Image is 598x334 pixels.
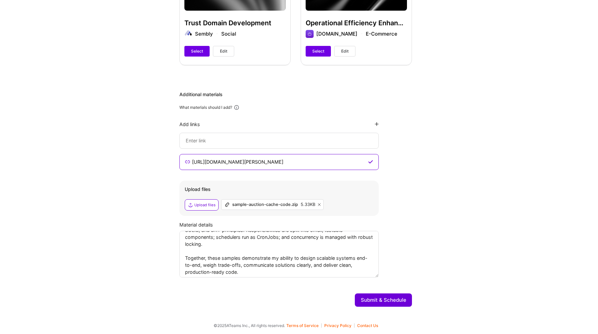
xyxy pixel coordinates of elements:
[191,48,203,54] span: Select
[355,293,412,307] button: Submit & Schedule
[185,159,190,165] i: icon LinkSecondary
[220,48,227,54] span: Edit
[357,323,378,328] button: Contact Us
[185,137,373,145] input: Enter link
[194,202,216,208] div: Upload files
[213,46,234,57] button: Edit
[301,202,315,207] div: 5.33KB
[234,104,240,110] i: icon Info
[179,91,412,98] div: Additional materials
[232,202,298,207] div: sample-auction-cache-code.zip
[286,323,322,328] button: Terms of Service
[306,46,331,57] button: Select
[368,159,373,165] i: icon CheckPurple
[224,202,230,207] i: icon Attachment
[324,323,354,328] button: Privacy Policy
[341,48,349,54] span: Edit
[214,322,285,329] span: © 2025 ATeams Inc., All rights reserved.
[179,231,379,277] textarea: I attached two work samples to showcase my skills: Design document of a challenging technical pro...
[179,105,232,110] div: What materials should I add?
[191,158,367,166] input: Enter link
[334,46,355,57] button: Edit
[179,121,200,127] div: Add links
[179,221,412,228] div: Material details
[185,186,373,193] div: Upload files
[375,122,379,126] i: icon PlusBlackFlat
[318,203,321,206] i: icon Close
[312,48,324,54] span: Select
[188,202,193,208] i: icon Upload2
[184,46,210,57] button: Select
